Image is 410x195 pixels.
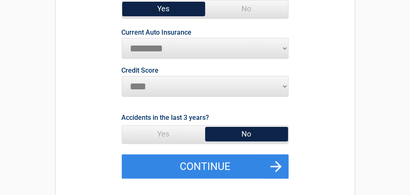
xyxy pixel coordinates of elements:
[205,126,288,142] span: No
[122,154,289,179] button: Continue
[122,67,159,74] label: Credit Score
[122,126,205,142] span: Yes
[205,0,288,17] span: No
[122,0,205,17] span: Yes
[122,29,192,36] label: Current Auto Insurance
[122,112,209,123] label: Accidents in the last 3 years?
